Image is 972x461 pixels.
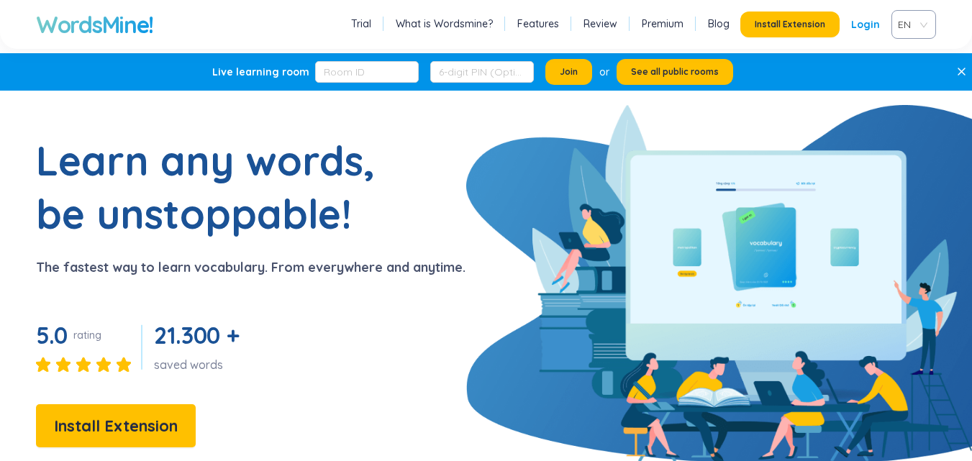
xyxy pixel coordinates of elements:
[642,17,683,31] a: Premium
[36,321,68,350] span: 5.0
[54,414,178,439] span: Install Extension
[154,357,245,373] div: saved words
[212,65,309,79] div: Live learning room
[898,14,924,35] span: VIE
[36,134,396,240] h1: Learn any words, be unstoppable!
[617,59,733,85] button: See all public rooms
[583,17,617,31] a: Review
[545,59,592,85] button: Join
[560,66,578,78] span: Join
[740,12,840,37] button: Install Extension
[599,64,609,80] div: or
[755,19,825,30] span: Install Extension
[517,17,559,31] a: Features
[631,66,719,78] span: See all public rooms
[154,321,239,350] span: 21.300 +
[36,404,196,447] button: Install Extension
[36,257,465,278] p: The fastest way to learn vocabulary. From everywhere and anytime.
[315,61,419,83] input: Room ID
[851,12,880,37] a: Login
[73,328,101,342] div: rating
[430,61,534,83] input: 6-digit PIN (Optional)
[396,17,493,31] a: What is Wordsmine?
[351,17,371,31] a: Trial
[36,10,153,39] a: WordsMine!
[36,420,196,434] a: Install Extension
[708,17,730,31] a: Blog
